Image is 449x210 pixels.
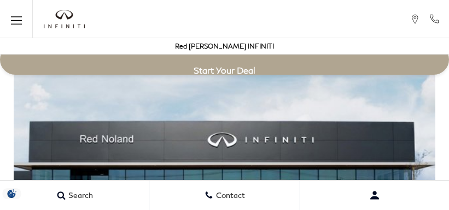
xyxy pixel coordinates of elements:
[44,10,85,28] img: INFINITI
[175,42,274,50] a: Red [PERSON_NAME] INFINITI
[44,10,85,28] a: infiniti
[213,191,245,200] span: Contact
[300,182,449,209] button: Open user profile menu
[194,65,255,75] span: Start Your Deal
[66,191,93,200] span: Search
